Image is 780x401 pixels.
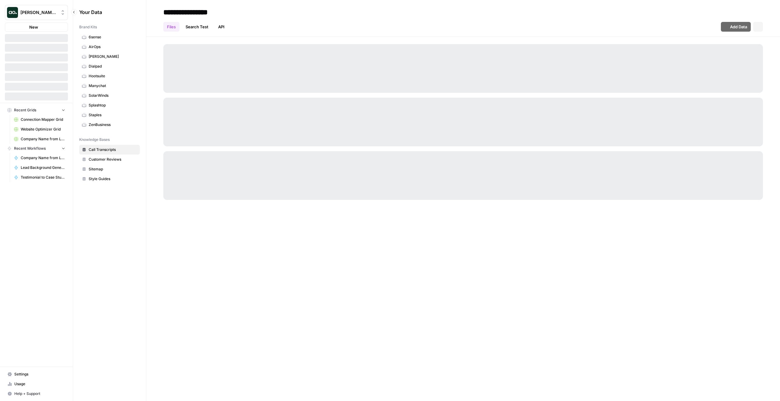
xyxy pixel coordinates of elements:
[14,146,46,151] span: Recent Workflows
[182,22,212,32] a: Search Test
[79,32,140,42] a: 6sense
[89,83,137,89] span: Manychat
[11,153,68,163] a: Company Name from Logo
[5,23,68,32] button: New
[89,73,137,79] span: Hootsuite
[11,173,68,182] a: Testimonial to Case Study
[5,106,68,115] button: Recent Grids
[21,127,65,132] span: Website Optimizer Grid
[721,22,751,32] button: Add Data
[21,117,65,122] span: Connection Mapper Grid
[730,24,747,30] span: Add Data
[79,9,133,16] span: Your Data
[89,34,137,40] span: 6sense
[7,7,18,18] img: Mike Kenler's Workspace Logo
[11,134,68,144] a: Company Name from Logo Grid
[21,136,65,142] span: Company Name from Logo Grid
[79,91,140,100] a: SolarWinds
[89,93,137,98] span: SolarWinds
[89,103,137,108] span: Splashtop
[163,22,179,32] a: Files
[79,137,110,142] span: Knowledge Bases
[29,24,38,30] span: New
[14,107,36,113] span: Recent Grids
[20,9,57,16] span: [PERSON_NAME] Workspace
[79,145,140,155] a: Call Transcripts
[79,100,140,110] a: Splashtop
[79,24,97,30] span: Brand Kits
[14,371,65,377] span: Settings
[79,81,140,91] a: Manychat
[89,112,137,118] span: Staples
[5,144,68,153] button: Recent Workflows
[89,157,137,162] span: Customer Reviews
[89,176,137,182] span: Style Guides
[79,174,140,184] a: Style Guides
[5,369,68,379] a: Settings
[21,165,65,170] span: Lead Background Generator
[79,120,140,130] a: ZenBusiness
[79,71,140,81] a: Hootsuite
[21,155,65,161] span: Company Name from Logo
[89,44,137,50] span: AirOps
[5,389,68,399] button: Help + Support
[89,166,137,172] span: Sitemap
[89,64,137,69] span: Dialpad
[79,52,140,61] a: [PERSON_NAME]
[14,391,65,396] span: Help + Support
[79,61,140,71] a: Dialpad
[11,163,68,173] a: Lead Background Generator
[14,381,65,387] span: Usage
[89,54,137,59] span: [PERSON_NAME]
[11,115,68,124] a: Connection Mapper Grid
[89,122,137,127] span: ZenBusiness
[214,22,228,32] a: API
[5,5,68,20] button: Workspace: Mike Kenler's Workspace
[79,155,140,164] a: Customer Reviews
[79,42,140,52] a: AirOps
[79,164,140,174] a: Sitemap
[11,124,68,134] a: Website Optimizer Grid
[21,175,65,180] span: Testimonial to Case Study
[79,110,140,120] a: Staples
[89,147,137,152] span: Call Transcripts
[5,379,68,389] a: Usage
